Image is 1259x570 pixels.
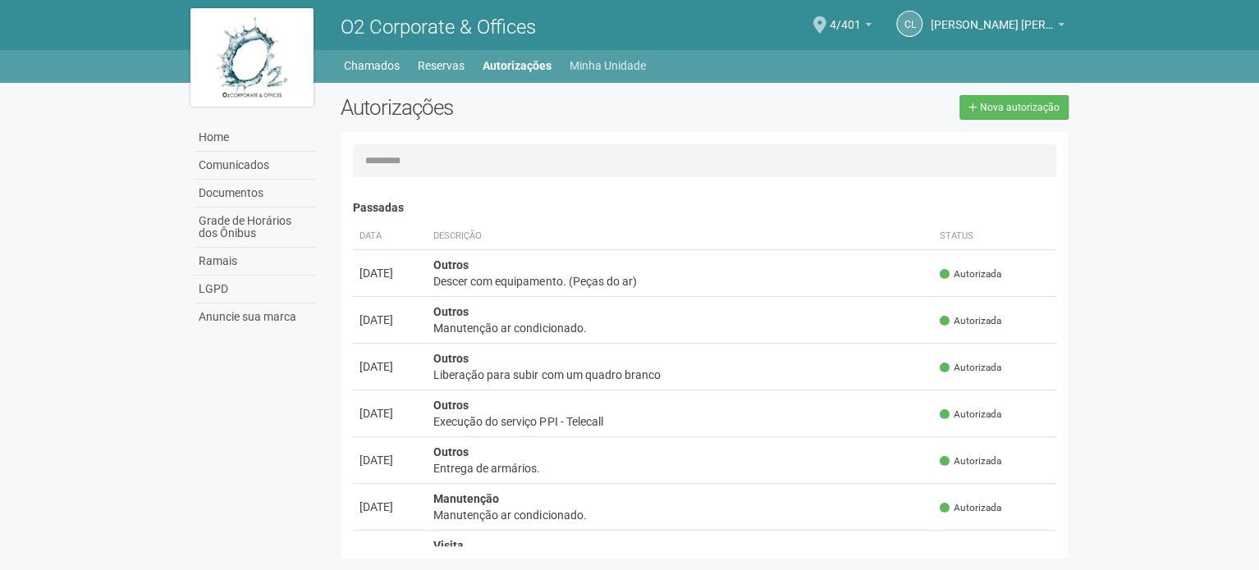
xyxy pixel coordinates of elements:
[570,54,646,77] a: Minha Unidade
[195,124,316,152] a: Home
[931,21,1064,34] a: [PERSON_NAME] [PERSON_NAME]
[940,361,1001,375] span: Autorizada
[353,223,427,250] th: Data
[931,2,1054,31] span: Claudia Luíza Soares de Castro
[433,320,927,336] div: Manutenção ar condicionado.
[433,352,469,365] strong: Outros
[195,180,316,207] a: Documentos
[359,545,420,562] div: [DATE]
[359,452,420,468] div: [DATE]
[433,367,927,383] div: Liberação para subir com um quadro branco
[940,314,1001,328] span: Autorizada
[195,303,316,331] a: Anuncie sua marca
[433,258,469,271] strong: Outros
[433,539,464,552] strong: Visita
[359,312,420,328] div: [DATE]
[427,223,933,250] th: Descrição
[195,276,316,303] a: LGPD
[933,223,1056,250] th: Status
[959,95,1069,120] a: Nova autorização
[195,152,316,180] a: Comunicados
[980,102,1060,113] span: Nova autorização
[433,492,499,505] strong: Manutenção
[359,499,420,515] div: [DATE]
[433,445,469,458] strong: Outros
[195,207,316,248] a: Grade de Horários dos Ônibus
[433,413,927,430] div: Execução do serviço PPI - Telecall
[359,405,420,422] div: [DATE]
[830,2,861,31] span: 4/401
[940,501,1001,515] span: Autorizada
[940,267,1001,281] span: Autorizada
[433,460,927,477] div: Entrega de armários.
[341,95,692,120] h2: Autorizações
[359,265,420,281] div: [DATE]
[359,358,420,375] div: [DATE]
[433,399,469,412] strong: Outros
[433,273,927,290] div: Descer com equipamento. (Peças do ar)
[896,11,923,37] a: CL
[341,16,536,39] span: O2 Corporate & Offices
[344,54,400,77] a: Chamados
[940,454,1001,468] span: Autorizada
[190,8,314,107] img: logo.jpg
[353,202,1056,214] h4: Passadas
[483,54,552,77] a: Autorizações
[418,54,465,77] a: Reservas
[195,248,316,276] a: Ramais
[433,507,927,523] div: Manutenção ar condicionado.
[433,305,469,318] strong: Outros
[940,408,1001,422] span: Autorizada
[830,21,872,34] a: 4/401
